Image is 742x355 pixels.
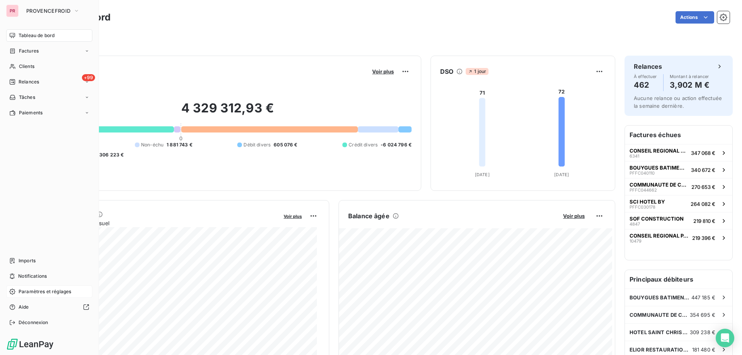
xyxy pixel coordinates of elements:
span: COMMUNAUTE DE COMMUNES DE [GEOGRAPHIC_DATA] [630,182,688,188]
span: HOTEL SAINT CHRISTOPHE - SAS ACT TROIS [630,329,690,335]
span: Voir plus [372,68,394,75]
span: CONSEIL REGIONAL PACA [630,233,689,239]
span: PFFC044662 [630,188,657,192]
span: Montant à relancer [670,74,710,79]
button: Actions [676,11,714,24]
button: CONSEIL REGIONAL PACA6341347 068 € [625,144,732,161]
div: PR [6,5,19,17]
h2: 4 329 312,93 € [44,100,412,124]
span: À effectuer [634,74,657,79]
h6: Factures échues [625,126,732,144]
span: COMMUNAUTE DE COMMUNES DE [GEOGRAPHIC_DATA] [630,312,690,318]
span: Aide [19,304,29,311]
button: BOUYGUES BATIMENT SUD ESTPFFC040110340 672 € [625,161,732,178]
span: 4847 [630,222,640,226]
span: Tableau de bord [19,32,54,39]
span: PFFC030178 [630,205,655,209]
button: SCI HOTEL BYPFFC030178264 082 € [625,195,732,212]
span: 219 810 € [693,218,715,224]
span: 270 653 € [691,184,715,190]
span: Factures [19,48,39,54]
span: Voir plus [563,213,585,219]
span: 264 082 € [691,201,715,207]
h4: 462 [634,79,657,91]
button: Voir plus [561,212,587,219]
span: 605 076 € [274,141,297,148]
span: Imports [19,257,36,264]
h6: Principaux débiteurs [625,270,732,289]
span: Voir plus [284,214,302,219]
span: 219 396 € [692,235,715,241]
span: CONSEIL REGIONAL PACA [630,148,688,154]
span: SOF CONSTRUCTION [630,216,684,222]
span: Notifications [18,273,47,280]
span: Aucune relance ou action effectuée la semaine dernière. [634,95,722,109]
span: 6341 [630,154,639,158]
span: 181 480 € [692,347,715,353]
span: SCI HOTEL BY [630,199,665,205]
span: Non-échu [141,141,163,148]
span: 347 068 € [691,150,715,156]
span: 340 672 € [691,167,715,173]
span: PFFC040110 [630,171,655,175]
h6: Relances [634,62,662,71]
span: Crédit divers [349,141,378,148]
button: CONSEIL REGIONAL PACA10479219 396 € [625,229,732,246]
h6: DSO [440,67,453,76]
button: Voir plus [370,68,396,75]
span: Relances [19,78,39,85]
span: BOUYGUES BATIMENT SUD EST [630,294,691,301]
span: -6 024 796 € [381,141,412,148]
span: -306 223 € [97,151,124,158]
tspan: [DATE] [554,172,569,177]
span: BOUYGUES BATIMENT SUD EST [630,165,688,171]
span: 0 [179,135,182,141]
span: 1 881 743 € [167,141,192,148]
span: PROVENCEFROID [26,8,70,14]
h4: 3,902 M € [670,79,710,91]
span: Tâches [19,94,35,101]
span: Paiements [19,109,43,116]
span: 447 185 € [691,294,715,301]
tspan: [DATE] [475,172,490,177]
img: Logo LeanPay [6,338,54,350]
span: 1 jour [466,68,488,75]
button: COMMUNAUTE DE COMMUNES DE [GEOGRAPHIC_DATA]PFFC044662270 653 € [625,178,732,195]
span: Chiffre d'affaires mensuel [44,219,278,227]
span: Clients [19,63,34,70]
span: 354 695 € [690,312,715,318]
span: Déconnexion [19,319,48,326]
span: 10479 [630,239,642,243]
span: 309 238 € [690,329,715,335]
span: +99 [82,74,95,81]
span: ELIOR RESTAURATION [GEOGRAPHIC_DATA] [630,347,692,353]
button: Voir plus [281,212,304,219]
a: Aide [6,301,92,313]
span: Débit divers [243,141,271,148]
span: Paramètres et réglages [19,288,71,295]
button: SOF CONSTRUCTION4847219 810 € [625,212,732,229]
h6: Balance âgée [348,211,390,221]
div: Open Intercom Messenger [716,329,734,347]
